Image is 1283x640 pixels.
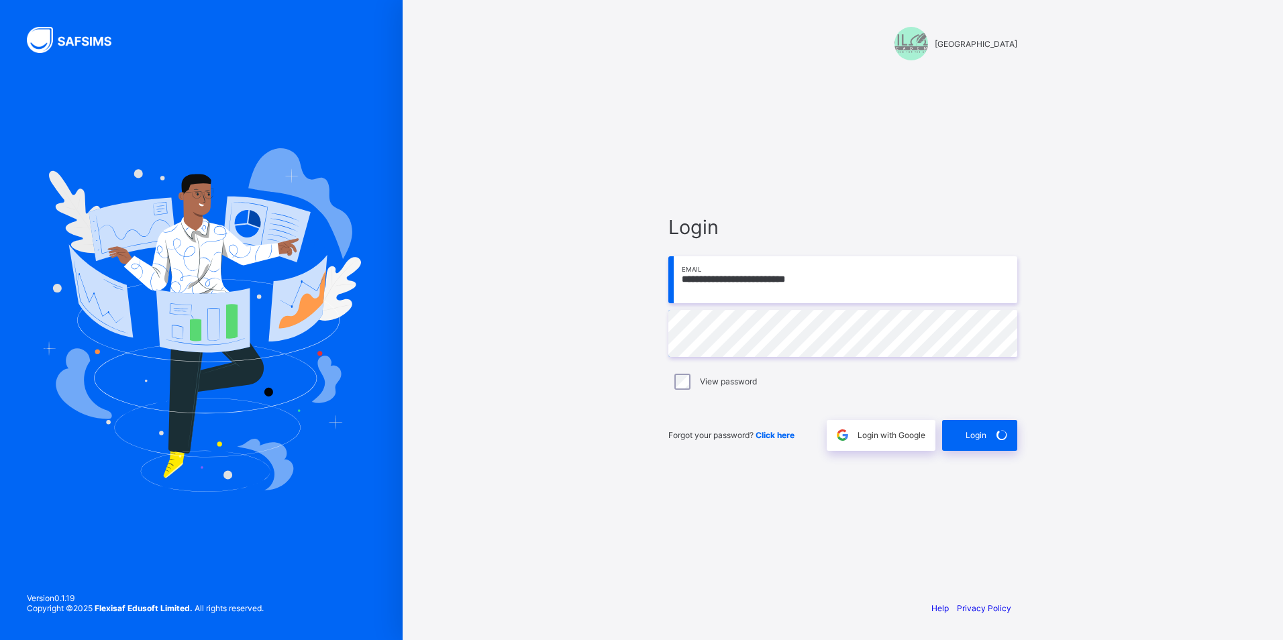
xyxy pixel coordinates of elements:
label: View password [700,376,757,386]
span: Login [668,215,1017,239]
img: google.396cfc9801f0270233282035f929180a.svg [835,427,850,443]
span: Version 0.1.19 [27,593,264,603]
span: Forgot your password? [668,430,794,440]
img: SAFSIMS Logo [27,27,127,53]
span: Copyright © 2025 All rights reserved. [27,603,264,613]
span: Login with Google [858,430,925,440]
a: Click here [756,430,794,440]
span: [GEOGRAPHIC_DATA] [935,39,1017,49]
img: Hero Image [42,148,361,492]
a: Help [931,603,949,613]
a: Privacy Policy [957,603,1011,613]
strong: Flexisaf Edusoft Limited. [95,603,193,613]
